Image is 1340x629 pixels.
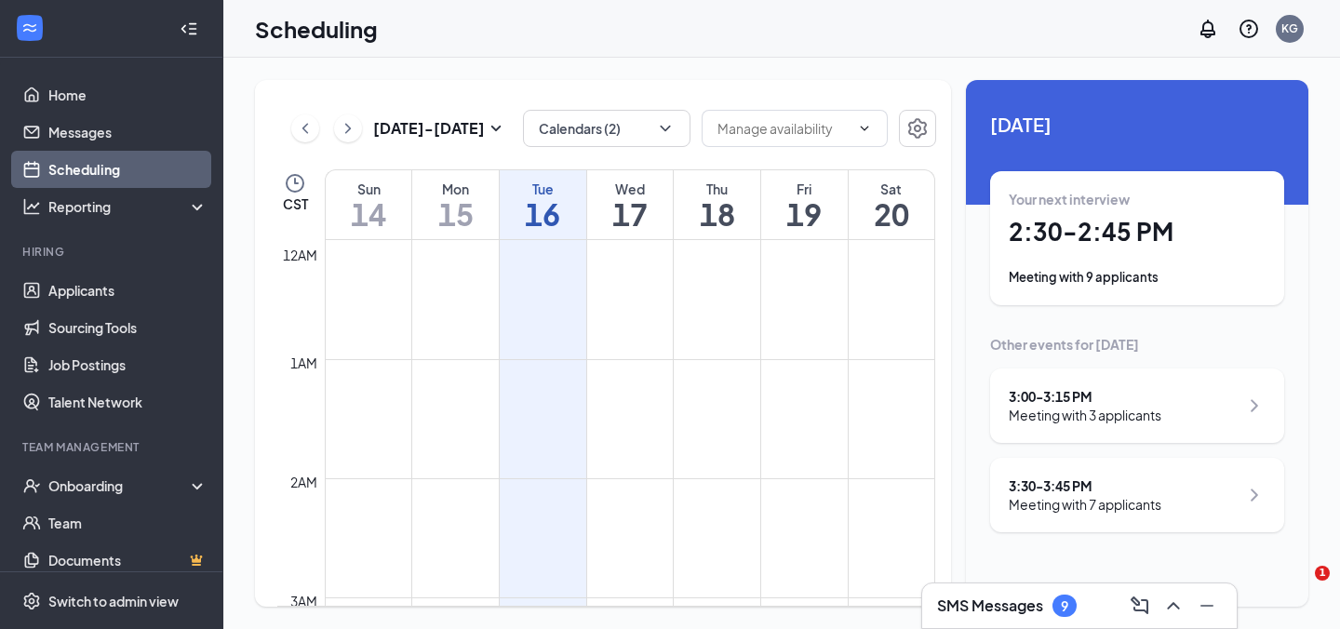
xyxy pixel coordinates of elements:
[500,170,586,239] a: September 16, 2025
[1238,18,1260,40] svg: QuestionInfo
[48,383,208,421] a: Talent Network
[500,180,586,198] div: Tue
[1009,387,1161,406] div: 3:00 - 3:15 PM
[48,76,208,114] a: Home
[287,353,321,373] div: 1am
[1009,268,1266,287] div: Meeting with 9 applicants
[1009,190,1266,208] div: Your next interview
[48,197,208,216] div: Reporting
[48,476,192,495] div: Onboarding
[22,592,41,610] svg: Settings
[990,335,1284,354] div: Other events for [DATE]
[48,114,208,151] a: Messages
[674,170,760,239] a: September 18, 2025
[990,110,1284,139] span: [DATE]
[180,20,198,38] svg: Collapse
[255,13,378,45] h1: Scheduling
[674,180,760,198] div: Thu
[849,198,934,230] h1: 20
[849,170,934,239] a: September 20, 2025
[22,476,41,495] svg: UserCheck
[1009,406,1161,424] div: Meeting with 3 applicants
[761,170,848,239] a: September 19, 2025
[656,119,675,138] svg: ChevronDown
[1192,591,1222,621] button: Minimize
[937,596,1043,616] h3: SMS Messages
[717,118,850,139] input: Manage availability
[1129,595,1151,617] svg: ComposeMessage
[296,117,315,140] svg: ChevronLeft
[284,172,306,194] svg: Clock
[1315,566,1330,581] span: 1
[1061,598,1068,614] div: 9
[48,346,208,383] a: Job Postings
[287,591,321,611] div: 3am
[334,114,362,142] button: ChevronRight
[373,118,485,139] h3: [DATE] - [DATE]
[283,194,308,213] span: CST
[412,170,499,239] a: September 15, 2025
[48,309,208,346] a: Sourcing Tools
[1125,591,1155,621] button: ComposeMessage
[761,198,848,230] h1: 19
[1159,591,1188,621] button: ChevronUp
[339,117,357,140] svg: ChevronRight
[48,592,179,610] div: Switch to admin view
[500,198,586,230] h1: 16
[1196,595,1218,617] svg: Minimize
[22,244,204,260] div: Hiring
[1009,476,1161,495] div: 3:30 - 3:45 PM
[291,114,319,142] button: ChevronLeft
[587,170,674,239] a: September 17, 2025
[48,542,208,579] a: DocumentsCrown
[1243,395,1266,417] svg: ChevronRight
[279,245,321,265] div: 12am
[587,198,674,230] h1: 17
[20,19,39,37] svg: WorkstreamLogo
[326,198,411,230] h1: 14
[1197,18,1219,40] svg: Notifications
[326,170,411,239] a: September 14, 2025
[906,117,929,140] svg: Settings
[22,439,204,455] div: Team Management
[849,180,934,198] div: Sat
[22,197,41,216] svg: Analysis
[761,180,848,198] div: Fri
[523,110,690,147] button: Calendars (2)ChevronDown
[48,151,208,188] a: Scheduling
[1277,566,1321,610] iframe: Intercom live chat
[674,198,760,230] h1: 18
[326,180,411,198] div: Sun
[1281,20,1298,36] div: KG
[485,117,507,140] svg: SmallChevronDown
[899,110,936,147] button: Settings
[587,180,674,198] div: Wed
[48,504,208,542] a: Team
[1009,495,1161,514] div: Meeting with 7 applicants
[1243,484,1266,506] svg: ChevronRight
[412,198,499,230] h1: 15
[412,180,499,198] div: Mon
[1162,595,1185,617] svg: ChevronUp
[48,272,208,309] a: Applicants
[857,121,872,136] svg: ChevronDown
[1009,216,1266,248] h1: 2:30 - 2:45 PM
[287,472,321,492] div: 2am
